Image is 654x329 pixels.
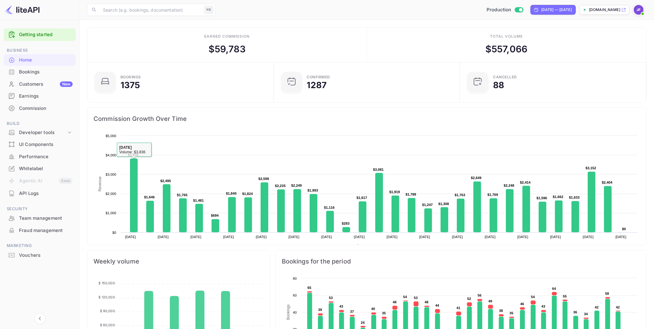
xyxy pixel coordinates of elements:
[4,47,76,54] span: Business
[308,286,312,290] text: 65
[99,4,202,16] input: Search (e.g. bookings, documentation)
[4,249,76,261] div: Vouchers
[105,153,116,157] text: $4,000
[120,81,140,89] div: 1375
[4,28,76,41] div: Getting started
[98,281,115,286] tspan: $ 150,000
[19,105,73,112] div: Commission
[256,235,267,239] text: [DATE]
[361,321,365,324] text: 24
[4,78,76,90] a: CustomersNew
[293,277,297,280] text: 80
[128,153,139,157] text: $3,836
[19,69,73,76] div: Bookings
[19,153,73,160] div: Performance
[457,306,461,310] text: 41
[510,311,514,315] text: 35
[4,54,76,66] div: Home
[589,7,620,13] p: [DOMAIN_NAME]
[504,184,514,187] text: $2,248
[467,297,471,301] text: 52
[493,75,517,79] div: CANCELLED
[4,188,76,200] div: API Logs
[289,235,300,239] text: [DATE]
[4,188,76,199] a: API Logs
[4,206,76,212] span: Security
[275,184,286,188] text: $2,235
[488,299,492,303] text: 49
[144,195,155,199] text: $1,646
[339,305,343,308] text: 43
[4,127,76,138] div: Developer tools
[19,81,73,88] div: Customers
[354,235,365,239] text: [DATE]
[4,151,76,162] a: Performance
[4,163,76,175] div: Whitelabel
[321,235,332,239] text: [DATE]
[455,193,465,197] text: $1,763
[329,296,333,300] text: 53
[4,249,76,261] a: Vouchers
[425,300,429,304] text: 48
[4,225,76,236] a: Fraud management
[282,256,640,266] span: Bookings for the period
[357,196,367,200] text: $1,617
[4,90,76,102] a: Earnings
[19,57,73,64] div: Home
[485,42,527,56] div: $ 557,066
[342,222,350,225] text: $283
[530,5,576,15] div: Click to change the date range period
[622,227,626,231] text: $0
[226,192,237,195] text: $1,840
[471,176,482,180] text: $2,649
[307,75,331,79] div: Confirmed
[112,231,116,234] text: $0
[5,5,40,15] img: LiteAPI logo
[98,295,115,299] tspan: $ 120,000
[204,34,250,39] div: Earned commission
[324,206,335,209] text: $1,116
[307,81,327,89] div: 1287
[60,81,73,87] div: New
[100,309,115,313] tspan: $ 90,000
[19,165,73,172] div: Whitelabel
[615,235,626,239] text: [DATE]
[563,294,567,298] text: 55
[94,256,264,266] span: Weekly volume
[4,225,76,237] div: Fraud management
[4,212,76,224] a: Team management
[487,6,511,13] span: Production
[550,235,561,239] text: [DATE]
[105,192,116,196] text: $2,000
[105,134,116,138] text: $5,000
[4,151,76,163] div: Performance
[120,75,141,79] div: Bookings
[94,114,640,124] span: Commission Growth Over Time
[520,302,524,306] text: 46
[422,203,433,207] text: $1,247
[308,189,318,192] text: $1,993
[573,310,577,314] text: 36
[4,66,76,77] a: Bookings
[452,235,463,239] text: [DATE]
[403,295,407,299] text: 54
[125,235,136,239] text: [DATE]
[605,292,609,295] text: 58
[19,227,73,234] div: Fraud management
[634,5,644,15] img: Jenny Frimer
[34,313,45,324] button: Collapse navigation
[204,6,213,14] div: ⌘K
[4,163,76,174] a: Whitelabel
[435,304,439,307] text: 44
[19,31,73,38] a: Getting started
[19,252,73,259] div: Vouchers
[19,141,73,148] div: UI Components
[100,323,115,327] tspan: $ 60,000
[291,184,302,187] text: $2,249
[160,179,171,183] text: $2,495
[19,93,73,100] div: Earnings
[616,305,620,309] text: 42
[4,139,76,150] a: UI Components
[569,196,580,199] text: $1,633
[4,120,76,127] span: Build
